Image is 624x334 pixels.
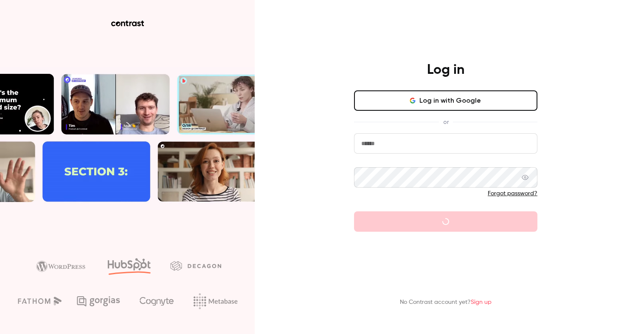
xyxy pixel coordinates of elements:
[488,191,537,196] a: Forgot password?
[170,261,221,270] img: decagon
[354,90,537,111] button: Log in with Google
[400,298,492,307] p: No Contrast account yet?
[439,118,453,126] span: or
[427,62,464,79] h4: Log in
[471,299,492,305] a: Sign up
